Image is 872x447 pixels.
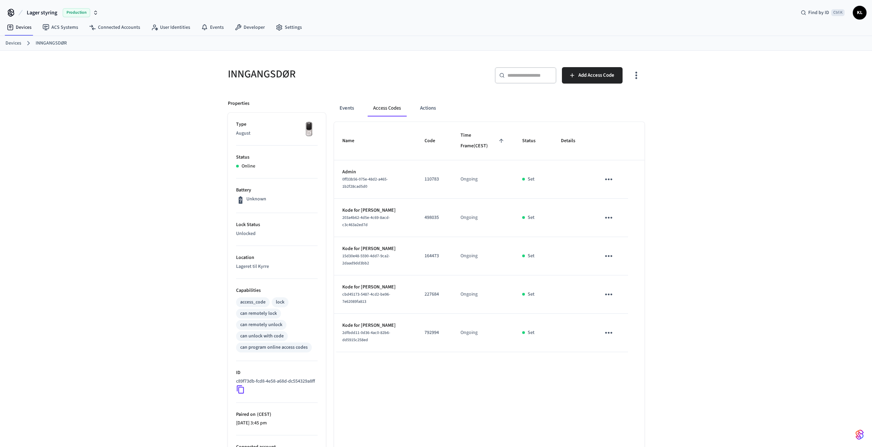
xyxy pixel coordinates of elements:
p: 164473 [425,252,444,260]
td: Ongoing [452,314,514,352]
a: Devices [5,40,21,47]
p: Set [528,291,535,298]
a: INNGANGSDØR [36,40,67,47]
div: can program online access codes [240,344,308,351]
p: Unlocked [236,230,318,237]
img: Yale Assure Touchscreen Wifi Smart Lock, Satin Nickel, Front [300,121,318,138]
span: cbd45173-5487-4cd2-be96-7e62089fa813 [342,291,390,305]
p: Admin [342,169,408,176]
td: Ongoing [452,160,514,199]
p: Kode for [PERSON_NAME] [342,207,408,214]
p: 227684 [425,291,444,298]
td: Ongoing [452,275,514,314]
p: c89f73db-fcd8-4e58-a68d-dc554329a8ff [236,378,315,385]
img: SeamLogoGradient.69752ec5.svg [856,429,864,440]
p: Set [528,329,535,336]
span: 15d30e48-5590-4dd7-9ca2-2daad9dd3bb2 [342,253,390,266]
a: User Identities [146,21,196,34]
div: can remotely lock [240,310,277,317]
p: Capabilities [236,287,318,294]
p: Properties [228,100,249,107]
span: Lager styring [27,9,57,17]
span: KL [853,7,866,19]
div: Find by IDCtrl K [795,7,850,19]
button: Events [334,100,359,116]
p: Set [528,214,535,221]
a: Events [196,21,229,34]
p: Lock Status [236,221,318,228]
span: Status [522,136,544,146]
p: Unknown [246,196,266,203]
span: Name [342,136,363,146]
p: Location [236,254,318,261]
p: Kode for [PERSON_NAME] [342,322,408,329]
td: Ongoing [452,237,514,275]
p: 110783 [425,176,444,183]
span: ( CEST ) [256,411,271,418]
p: [DATE] 3:45 pm [236,420,318,427]
p: 498035 [425,214,444,221]
p: August [236,130,318,137]
span: Find by ID [808,9,829,16]
span: Time Frame(CEST) [460,130,506,152]
p: Kode for [PERSON_NAME] [342,284,408,291]
span: Ctrl K [831,9,845,16]
button: Access Codes [368,100,406,116]
span: Production [63,8,90,17]
p: ID [236,369,318,376]
a: Connected Accounts [84,21,146,34]
td: Ongoing [452,199,514,237]
p: Set [528,176,535,183]
button: KL [853,6,867,20]
div: can remotely unlock [240,321,282,328]
a: Developer [229,21,270,34]
p: Status [236,154,318,161]
p: Type [236,121,318,128]
p: Set [528,252,535,260]
p: Paired on [236,411,318,418]
span: Details [561,136,584,146]
div: lock [276,299,284,306]
div: ant example [334,100,644,116]
p: Kode for [PERSON_NAME] [342,245,408,252]
span: 0ff33b56-075e-48d2-a465-1b2f28cad5d0 [342,176,388,189]
a: ACS Systems [37,21,84,34]
button: Add Access Code [562,67,623,84]
span: Code [425,136,444,146]
span: 2dfbdd11-0d36-4ac0-82b6-dd5915c258ed [342,330,390,343]
a: Settings [270,21,307,34]
span: Add Access Code [578,71,614,80]
h5: INNGANGSDØR [228,67,432,81]
p: Lageret til Kyrre [236,263,318,270]
p: 792994 [425,329,444,336]
table: sticky table [334,122,644,352]
button: Actions [415,100,441,116]
div: can unlock with code [240,333,284,340]
div: access_code [240,299,266,306]
a: Devices [1,21,37,34]
span: 203a4b62-4d5e-4c69-8acd-c3c463a2ed7d [342,215,390,228]
p: Online [242,163,255,170]
p: Battery [236,187,318,194]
